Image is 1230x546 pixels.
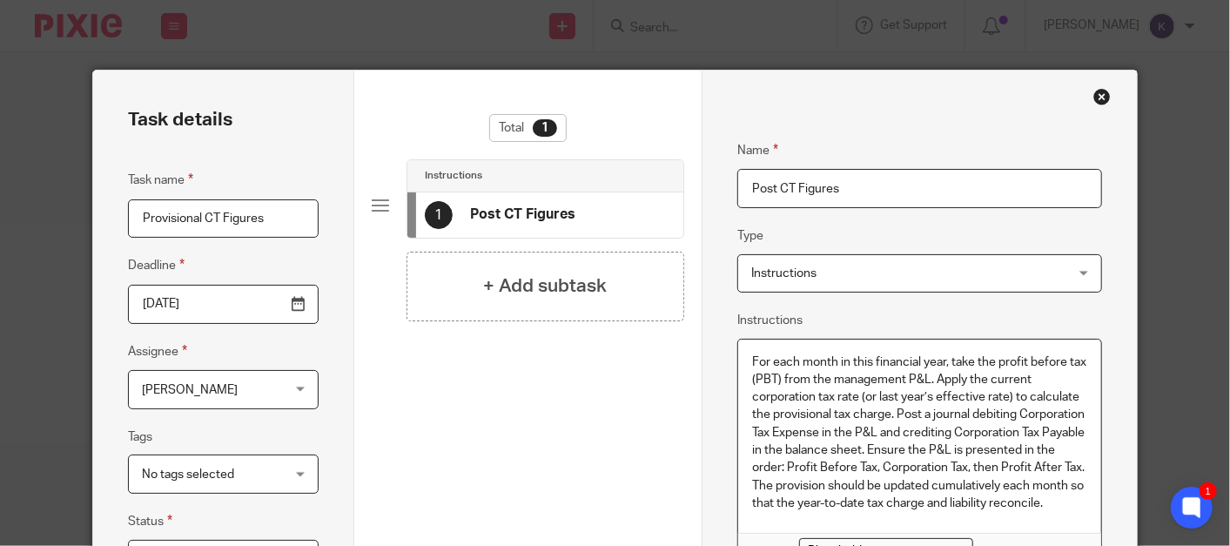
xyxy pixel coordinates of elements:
[470,206,575,224] h4: Post CT Figures
[425,169,482,183] h4: Instructions
[128,105,232,135] h2: Task details
[128,341,187,361] label: Assignee
[128,511,172,531] label: Status
[1093,88,1111,105] div: Close this dialog window
[489,114,567,142] div: Total
[425,201,453,229] div: 1
[737,227,763,245] label: Type
[128,170,193,190] label: Task name
[752,354,1087,512] p: For each month in this financial year, take the profit before tax (PBT) from the management P&L. ...
[484,273,608,300] h4: + Add subtask
[128,255,185,275] label: Deadline
[737,312,803,329] label: Instructions
[142,384,238,396] span: [PERSON_NAME]
[1200,482,1217,500] div: 1
[533,119,557,137] div: 1
[128,428,152,446] label: Tags
[142,468,234,481] span: No tags selected
[751,267,817,280] span: Instructions
[128,285,319,324] input: Use the arrow keys to pick a date
[737,140,778,160] label: Name
[128,199,319,239] input: Task name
